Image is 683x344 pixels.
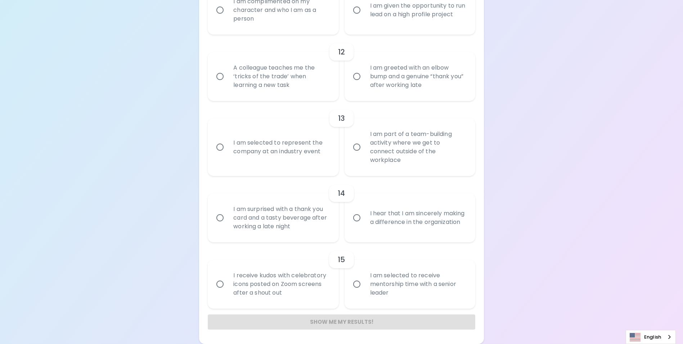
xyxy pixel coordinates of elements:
[364,121,471,173] div: I am part of a team-building activity where we get to connect outside of the workplace
[626,330,676,344] aside: Language selected: English
[364,200,471,235] div: I hear that I am sincerely making a difference in the organization
[208,242,475,309] div: choice-group-check
[338,46,345,58] h6: 12
[228,130,334,164] div: I am selected to represent the company at an industry event
[208,101,475,176] div: choice-group-check
[364,55,471,98] div: I am greeted with an elbow bump and a genuine “thank you” after working late
[228,55,334,98] div: A colleague teaches me the ‘tricks of the trade’ when learning a new task
[338,113,345,124] h6: 13
[338,188,345,199] h6: 14
[208,176,475,242] div: choice-group-check
[338,254,345,265] h6: 15
[626,330,676,344] div: Language
[228,196,334,239] div: I am surprised with a thank you card and a tasty beverage after working a late night
[364,263,471,306] div: I am selected to receive mentorship time with a senior leader
[626,330,675,344] a: English
[228,263,334,306] div: I receive kudos with celebratory icons posted on Zoom screens after a shout out
[208,35,475,101] div: choice-group-check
